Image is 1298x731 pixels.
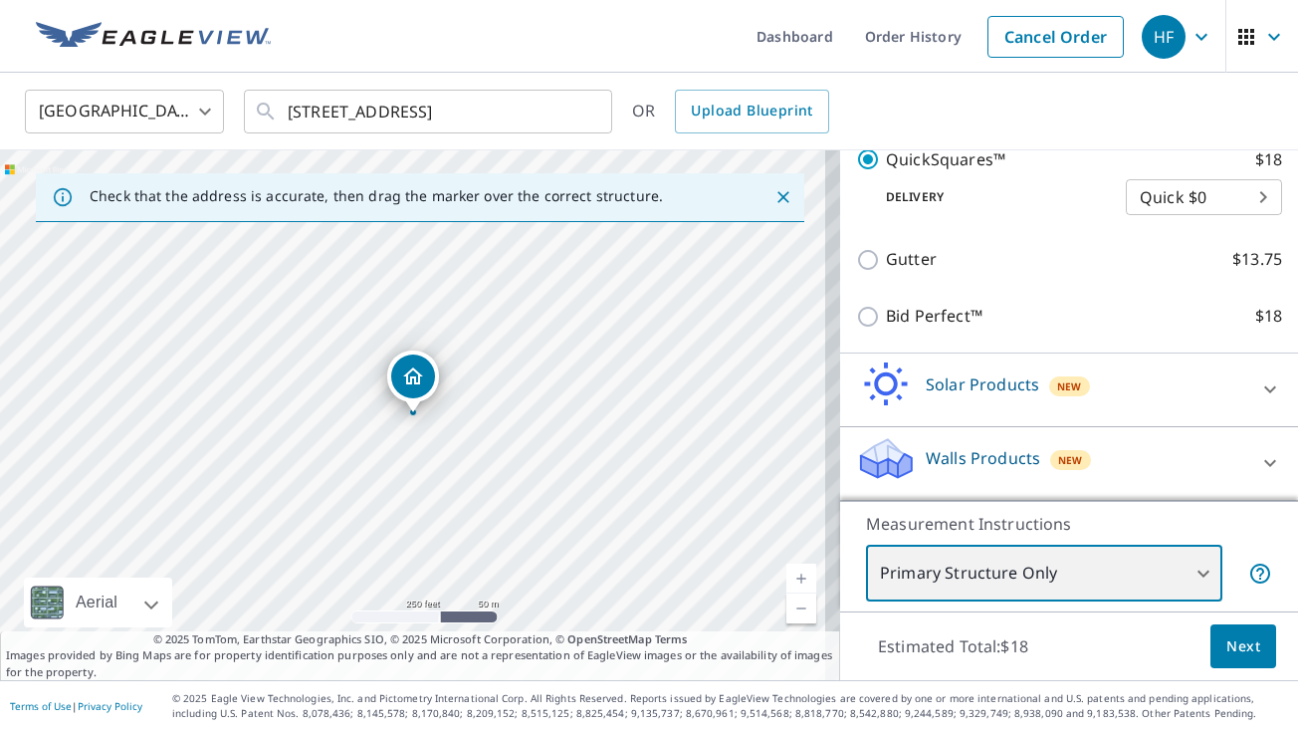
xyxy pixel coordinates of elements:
span: Your report will include only the primary structure on the property. For example, a detached gara... [1248,562,1272,586]
p: $18 [1255,147,1282,172]
a: Privacy Policy [78,699,142,713]
p: Walls Products [926,446,1040,470]
p: Estimated Total: $18 [862,624,1044,668]
div: OR [632,90,829,133]
p: $18 [1255,304,1282,329]
span: © 2025 TomTom, Earthstar Geographics SIO, © 2025 Microsoft Corporation, © [153,631,688,648]
div: Primary Structure Only [866,546,1222,602]
p: $13.75 [1232,247,1282,272]
p: Measurement Instructions [866,512,1272,536]
img: EV Logo [36,22,271,52]
a: Upload Blueprint [675,90,828,133]
button: Close [770,184,796,210]
p: Bid Perfect™ [886,304,982,329]
a: OpenStreetMap [567,631,651,646]
a: Terms [655,631,688,646]
a: Current Level 17, Zoom Out [786,594,816,623]
span: Upload Blueprint [691,99,812,123]
p: Check that the address is accurate, then drag the marker over the correct structure. [90,187,663,205]
div: Walls ProductsNew [856,435,1282,492]
p: QuickSquares™ [886,147,1005,172]
span: Next [1226,634,1260,659]
p: | [10,700,142,712]
p: © 2025 Eagle View Technologies, Inc. and Pictometry International Corp. All Rights Reserved. Repo... [172,691,1288,721]
div: Dropped pin, building 1, Residential property, 7141 Manlius Center Rd East Syracuse, NY 13057 [387,351,439,412]
div: HF [1142,15,1186,59]
div: Aerial [70,578,123,627]
div: [GEOGRAPHIC_DATA] [25,84,224,139]
p: Delivery [856,188,1126,206]
button: Next [1210,624,1276,669]
span: New [1058,452,1083,468]
a: Cancel Order [987,16,1124,58]
input: Search by address or latitude-longitude [288,84,571,139]
span: New [1057,378,1082,394]
a: Current Level 17, Zoom In [786,564,816,594]
p: Solar Products [926,372,1039,396]
p: Gutter [886,247,937,272]
div: Solar ProductsNew [856,362,1282,418]
div: Quick $0 [1126,169,1282,225]
div: Aerial [24,578,172,627]
a: Terms of Use [10,699,72,713]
